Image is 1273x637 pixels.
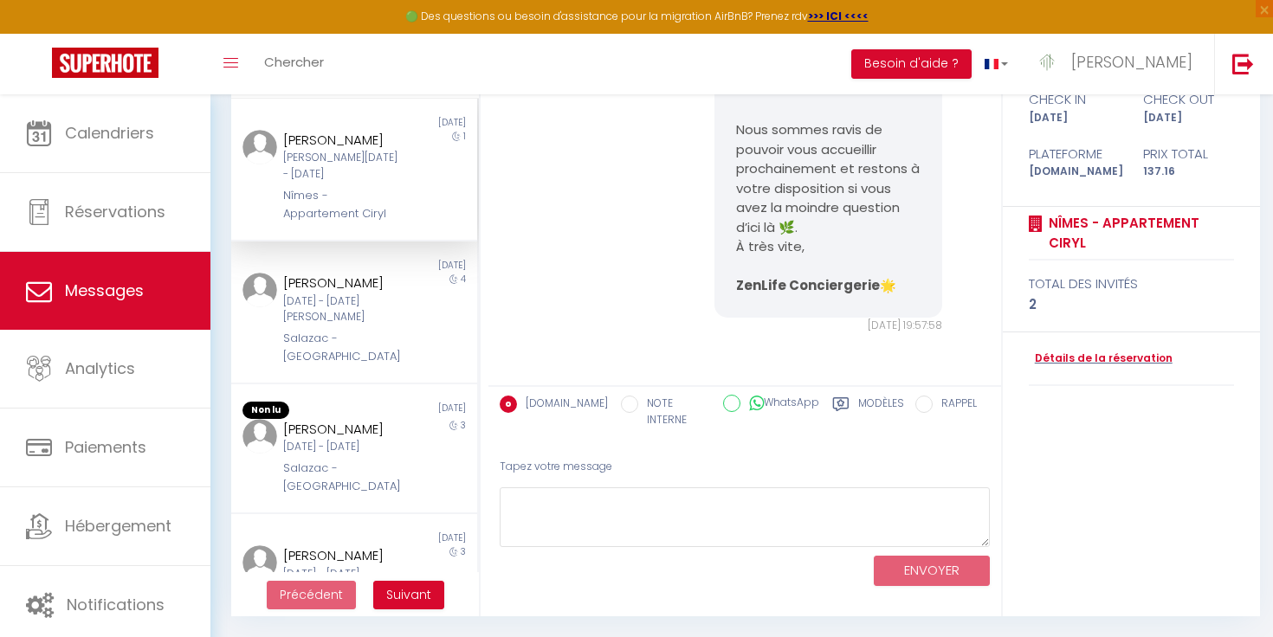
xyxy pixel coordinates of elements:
[874,556,990,586] button: ENVOYER
[858,396,904,431] label: Modèles
[808,9,869,23] a: >>> ICI <<<<
[463,130,466,143] span: 1
[65,515,171,537] span: Hébergement
[65,201,165,222] span: Réservations
[354,116,477,130] div: [DATE]
[1071,51,1192,73] span: [PERSON_NAME]
[461,273,466,286] span: 4
[52,48,158,78] img: Super Booking
[740,395,819,414] label: WhatsApp
[242,419,277,454] img: ...
[283,545,404,566] div: [PERSON_NAME]
[736,276,880,294] strong: ZenLife Conciergerie
[461,419,466,432] span: 3
[67,594,165,615] span: Notifications
[1029,294,1235,315] div: 2
[1132,144,1246,164] div: Prix total
[736,237,921,296] p: À très vite, 🌟
[264,53,324,71] span: Chercher
[283,566,404,582] div: [DATE] - [DATE]
[65,280,144,301] span: Messages
[242,402,289,419] span: Non lu
[714,318,942,334] div: [DATE] 19:57:58
[283,460,404,495] div: Salazac - [GEOGRAPHIC_DATA]
[500,446,990,488] div: Tapez votre message
[280,586,343,603] span: Précédent
[65,436,146,458] span: Paiements
[933,396,977,415] label: RAPPEL
[1034,49,1060,75] img: ...
[373,581,444,610] button: Next
[283,439,404,455] div: [DATE] - [DATE]
[267,581,356,610] button: Previous
[1132,89,1246,110] div: check out
[283,330,404,365] div: Salazac - [GEOGRAPHIC_DATA]
[1018,89,1132,110] div: check in
[517,396,608,415] label: [DOMAIN_NAME]
[283,293,404,326] div: [DATE] - [DATE][PERSON_NAME]
[283,187,404,222] div: Nîmes - Appartement Ciryl
[1018,110,1132,126] div: [DATE]
[1029,351,1173,367] a: Détails de la réservation
[283,150,404,183] div: [PERSON_NAME][DATE] - [DATE]
[1029,273,1235,294] div: total des invités
[242,130,277,164] img: ...
[354,402,477,419] div: [DATE]
[354,259,477,273] div: [DATE]
[283,130,404,151] div: [PERSON_NAME]
[65,357,135,379] span: Analytics
[242,545,277,580] img: ...
[1021,34,1214,94] a: ... [PERSON_NAME]
[242,273,277,307] img: ...
[638,396,710,428] label: NOTE INTERNE
[1043,213,1235,254] a: Nîmes - Appartement Ciryl
[1132,164,1246,180] div: 137.16
[851,49,972,79] button: Besoin d'aide ?
[65,122,154,144] span: Calendriers
[251,34,337,94] a: Chercher
[1232,53,1254,74] img: logout
[1132,110,1246,126] div: [DATE]
[354,531,477,545] div: [DATE]
[1018,164,1132,180] div: [DOMAIN_NAME]
[283,273,404,293] div: [PERSON_NAME]
[461,545,466,558] span: 3
[283,419,404,440] div: [PERSON_NAME]
[736,120,921,237] p: Nous sommes ravis de pouvoir vous accueillir prochainement et restons à votre disposition si vous...
[386,586,431,603] span: Suivant
[1018,144,1132,164] div: Plateforme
